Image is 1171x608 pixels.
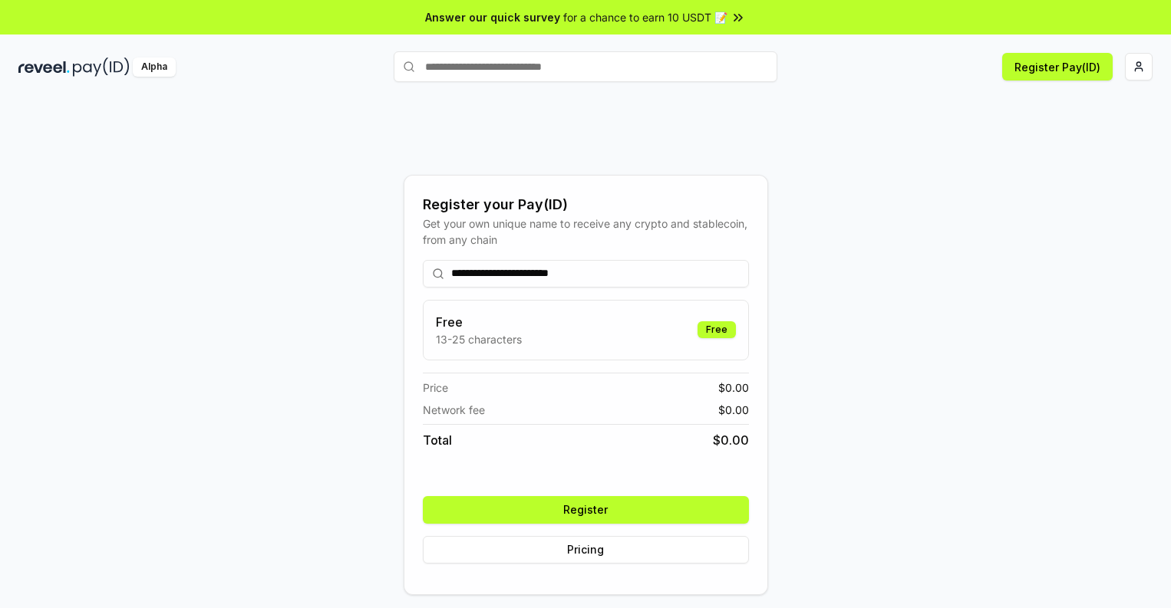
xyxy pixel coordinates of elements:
[436,313,522,331] h3: Free
[18,58,70,77] img: reveel_dark
[423,496,749,524] button: Register
[73,58,130,77] img: pay_id
[1002,53,1113,81] button: Register Pay(ID)
[563,9,727,25] span: for a chance to earn 10 USDT 📝
[425,9,560,25] span: Answer our quick survey
[423,194,749,215] div: Register your Pay(ID)
[133,58,176,77] div: Alpha
[423,402,485,418] span: Network fee
[698,321,736,338] div: Free
[423,431,452,449] span: Total
[718,402,749,418] span: $ 0.00
[423,215,749,248] div: Get your own unique name to receive any crypto and stablecoin, from any chain
[423,380,448,396] span: Price
[423,536,749,564] button: Pricing
[436,331,522,347] p: 13-25 characters
[718,380,749,396] span: $ 0.00
[713,431,749,449] span: $ 0.00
